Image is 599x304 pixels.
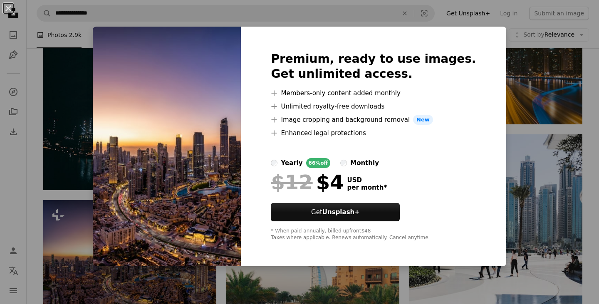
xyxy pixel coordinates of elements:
strong: Unsplash+ [322,208,360,216]
span: per month * [347,184,387,191]
h2: Premium, ready to use images. Get unlimited access. [271,52,476,82]
input: yearly66%off [271,160,277,166]
div: yearly [281,158,302,168]
li: Unlimited royalty-free downloads [271,101,476,111]
li: Members-only content added monthly [271,88,476,98]
input: monthly [340,160,347,166]
img: premium_photo-1733317416241-d92ba6af4e51 [93,27,241,266]
div: $4 [271,171,344,193]
div: 66% off [306,158,331,168]
div: monthly [350,158,379,168]
span: $12 [271,171,312,193]
span: USD [347,176,387,184]
span: New [413,115,433,125]
div: * When paid annually, billed upfront $48 Taxes where applicable. Renews automatically. Cancel any... [271,228,476,241]
button: GetUnsplash+ [271,203,400,221]
li: Image cropping and background removal [271,115,476,125]
li: Enhanced legal protections [271,128,476,138]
